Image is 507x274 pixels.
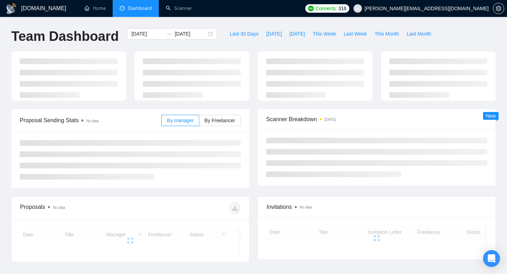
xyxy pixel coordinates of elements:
[300,205,312,209] span: No data
[262,28,286,39] button: [DATE]
[316,5,337,12] span: Connects:
[289,30,305,38] span: [DATE]
[493,6,504,11] span: setting
[166,31,172,37] span: to
[20,116,161,125] span: Proposal Sending Stats
[344,30,367,38] span: Last Week
[120,6,125,11] span: dashboard
[407,30,431,38] span: Last Month
[167,118,193,123] span: By manager
[266,115,487,124] span: Scanner Breakdown
[267,203,487,211] span: Invitations
[325,118,336,122] time: [DATE]
[86,119,99,123] span: No data
[226,28,262,39] button: Last 30 Days
[371,28,403,39] button: This Month
[493,3,504,14] button: setting
[266,30,282,38] span: [DATE]
[6,3,17,14] img: logo
[309,28,340,39] button: This Week
[375,30,399,38] span: This Month
[20,203,130,214] div: Proposals
[11,28,119,45] h1: Team Dashboard
[166,5,192,11] a: searchScanner
[493,6,504,11] a: setting
[128,5,152,11] span: Dashboard
[308,6,314,11] img: upwork-logo.png
[355,6,360,11] span: user
[340,28,371,39] button: Last Week
[486,113,496,119] span: New
[403,28,435,39] button: Last Month
[313,30,336,38] span: This Week
[483,250,500,267] div: Open Intercom Messenger
[53,206,65,210] span: No data
[230,30,258,38] span: Last 30 Days
[166,31,172,37] span: swap-right
[175,30,207,38] input: End date
[131,30,163,38] input: Start date
[84,5,106,11] a: homeHome
[338,5,346,12] span: 316
[286,28,309,39] button: [DATE]
[205,118,235,123] span: By Freelancer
